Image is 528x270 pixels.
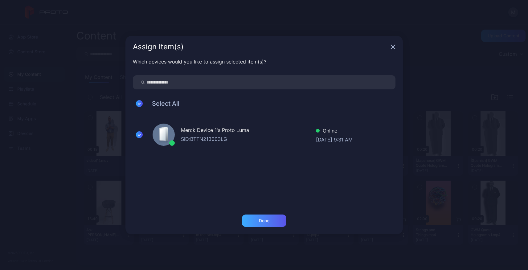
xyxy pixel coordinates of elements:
button: Done [242,215,286,227]
div: Assign Item(s) [133,43,388,51]
div: Merck Device 1's Proto Luma [181,126,316,135]
div: SID: BTTN213003LG [181,135,316,143]
div: Done [259,218,269,223]
div: Which devices would you like to assign selected item(s)? [133,58,395,65]
div: [DATE] 9:31 AM [316,136,353,142]
div: Online [316,127,353,136]
span: Select All [146,100,179,107]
